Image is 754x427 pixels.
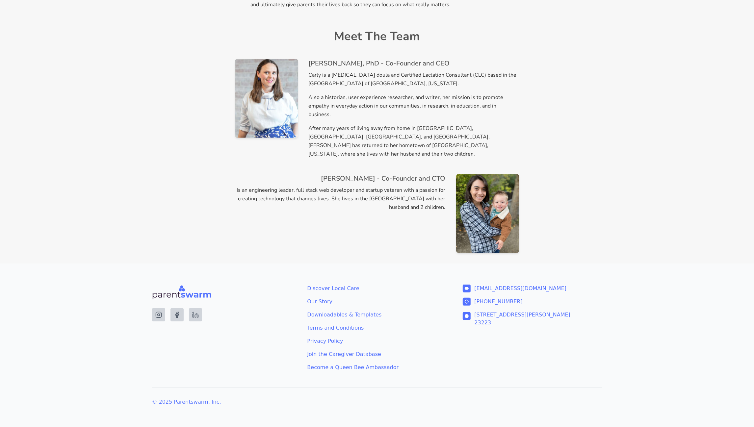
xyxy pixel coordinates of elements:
a: Join the Caregiver Database [307,350,447,358]
a: Downloadables & Templates [307,311,447,319]
img: Parentswarm Logo [152,285,212,300]
p: Is an engineering leader, full stack web developer and startup veteran with a passion for creatin... [235,186,446,212]
p: © 2025 Parentswarm, Inc. [152,398,602,406]
a: Become a Queen Bee Ambassador [307,364,447,371]
p: Also a historian, user experience researcher, and writer, her mission is to promote empathy in ev... [309,93,519,119]
a: Terms and Conditions [307,324,447,332]
h3: [PERSON_NAME], PhD - Co-Founder and CEO [309,59,519,68]
div: 23223 [475,319,571,327]
div: [STREET_ADDRESS][PERSON_NAME] [475,311,571,319]
h3: [PERSON_NAME] - Co-Founder and CTO [235,174,446,183]
a: Privacy Policy [307,337,447,345]
h2: Meet The Team [235,30,519,43]
img: Michelle Cunningham with child [456,174,519,253]
img: Carly Buxton [235,59,298,138]
p: Carly is a [MEDICAL_DATA] doula and Certified Lactation Consultant (CLC) based in the [GEOGRAPHIC... [309,71,519,88]
p: After many years of living away from home in [GEOGRAPHIC_DATA], [GEOGRAPHIC_DATA], [GEOGRAPHIC_DA... [309,124,519,158]
span: [EMAIL_ADDRESS][DOMAIN_NAME] [475,285,567,292]
a: Discover Local Care [307,285,447,292]
span: [PHONE_NUMBER] [475,298,523,306]
a: Our Story [307,298,447,306]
